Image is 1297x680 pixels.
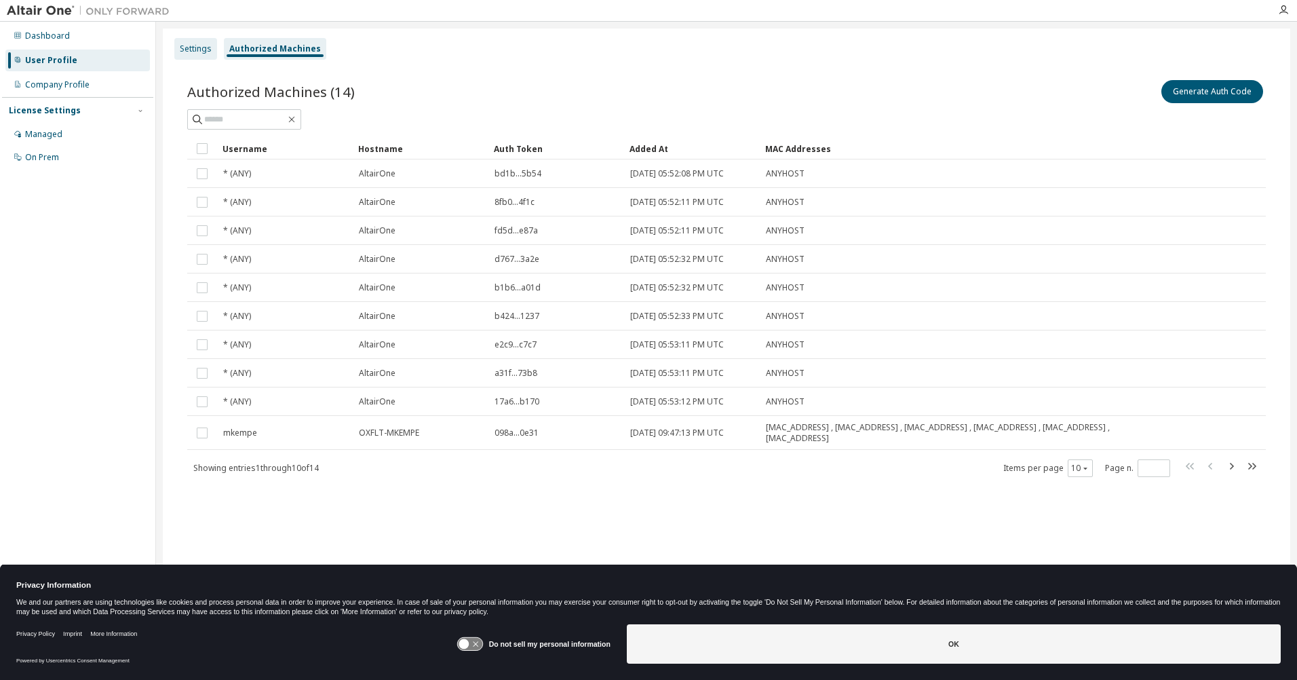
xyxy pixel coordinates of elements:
span: b424...1237 [495,311,539,322]
span: 098a...0e31 [495,428,539,438]
div: Hostname [358,138,483,159]
span: [DATE] 05:52:33 PM UTC [630,311,724,322]
div: Authorized Machines [229,43,321,54]
span: Items per page [1003,459,1093,477]
span: * (ANY) [223,282,251,293]
span: 17a6...b170 [495,396,539,407]
span: AltairOne [359,339,395,350]
span: e2c9...c7c7 [495,339,537,350]
span: [DATE] 05:53:12 PM UTC [630,396,724,407]
span: AltairOne [359,197,395,208]
span: * (ANY) [223,225,251,236]
div: MAC Addresses [765,138,1123,159]
div: Auth Token [494,138,619,159]
span: [DATE] 05:53:11 PM UTC [630,368,724,379]
div: Added At [630,138,754,159]
span: mkempe [223,428,257,438]
div: Settings [180,43,212,54]
div: Dashboard [25,31,70,41]
span: [DATE] 05:52:32 PM UTC [630,282,724,293]
div: License Settings [9,105,81,116]
span: AltairOne [359,225,395,236]
span: [DATE] 05:53:11 PM UTC [630,339,724,350]
div: Managed [25,129,62,140]
span: * (ANY) [223,168,251,179]
span: ANYHOST [766,197,805,208]
span: * (ANY) [223,254,251,265]
span: * (ANY) [223,339,251,350]
span: Showing entries 1 through 10 of 14 [193,462,319,474]
span: AltairOne [359,254,395,265]
span: * (ANY) [223,368,251,379]
span: AltairOne [359,396,395,407]
span: ANYHOST [766,225,805,236]
button: 10 [1071,463,1089,474]
span: AltairOne [359,282,395,293]
span: [DATE] 05:52:32 PM UTC [630,254,724,265]
span: * (ANY) [223,197,251,208]
span: ANYHOST [766,282,805,293]
div: Username [222,138,347,159]
span: AltairOne [359,311,395,322]
span: * (ANY) [223,311,251,322]
button: Generate Auth Code [1161,80,1263,103]
span: [MAC_ADDRESS] , [MAC_ADDRESS] , [MAC_ADDRESS] , [MAC_ADDRESS] , [MAC_ADDRESS] , [MAC_ADDRESS] [766,422,1123,444]
span: ANYHOST [766,396,805,407]
span: ANYHOST [766,168,805,179]
span: ANYHOST [766,368,805,379]
div: User Profile [25,55,77,66]
span: Page n. [1105,459,1170,477]
span: Authorized Machines (14) [187,82,355,101]
div: Company Profile [25,79,90,90]
span: bd1b...5b54 [495,168,541,179]
span: [DATE] 09:47:13 PM UTC [630,428,724,438]
span: ANYHOST [766,339,805,350]
span: * (ANY) [223,396,251,407]
span: [DATE] 05:52:08 PM UTC [630,168,724,179]
img: Altair One [7,4,176,18]
span: OXFLT-MKEMPE [359,428,419,438]
span: AltairOne [359,368,395,379]
div: On Prem [25,152,59,163]
span: [DATE] 05:52:11 PM UTC [630,225,724,236]
span: a31f...73b8 [495,368,537,379]
span: ANYHOST [766,311,805,322]
span: ANYHOST [766,254,805,265]
span: AltairOne [359,168,395,179]
span: 8fb0...4f1c [495,197,535,208]
span: d767...3a2e [495,254,539,265]
span: fd5d...e87a [495,225,538,236]
span: b1b6...a01d [495,282,541,293]
span: [DATE] 05:52:11 PM UTC [630,197,724,208]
